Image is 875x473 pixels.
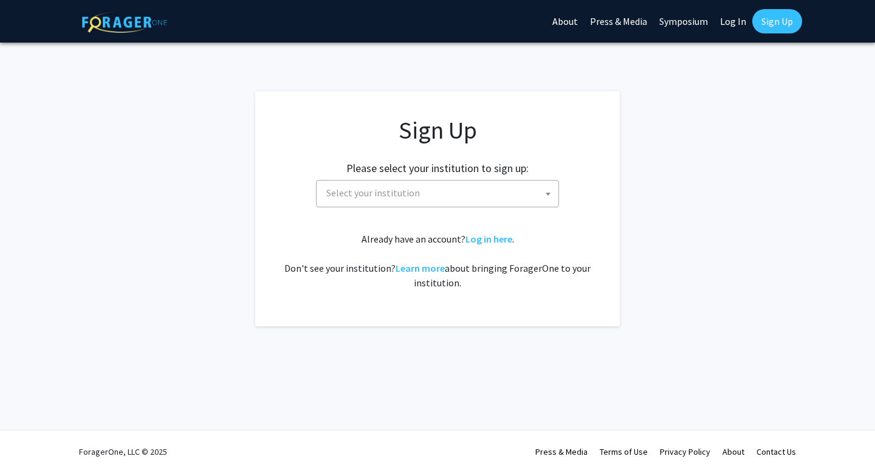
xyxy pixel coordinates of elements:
[321,181,558,205] span: Select your institution
[752,9,802,33] a: Sign Up
[465,233,512,245] a: Log in here
[316,180,559,207] span: Select your institution
[660,446,710,457] a: Privacy Policy
[757,446,796,457] a: Contact Us
[722,446,744,457] a: About
[79,430,167,473] div: ForagerOne, LLC © 2025
[600,446,648,457] a: Terms of Use
[82,12,167,33] img: ForagerOne Logo
[535,446,588,457] a: Press & Media
[280,232,595,290] div: Already have an account? . Don't see your institution? about bringing ForagerOne to your institut...
[346,162,529,175] h2: Please select your institution to sign up:
[396,262,445,274] a: Learn more about bringing ForagerOne to your institution
[326,187,420,199] span: Select your institution
[280,116,595,145] h1: Sign Up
